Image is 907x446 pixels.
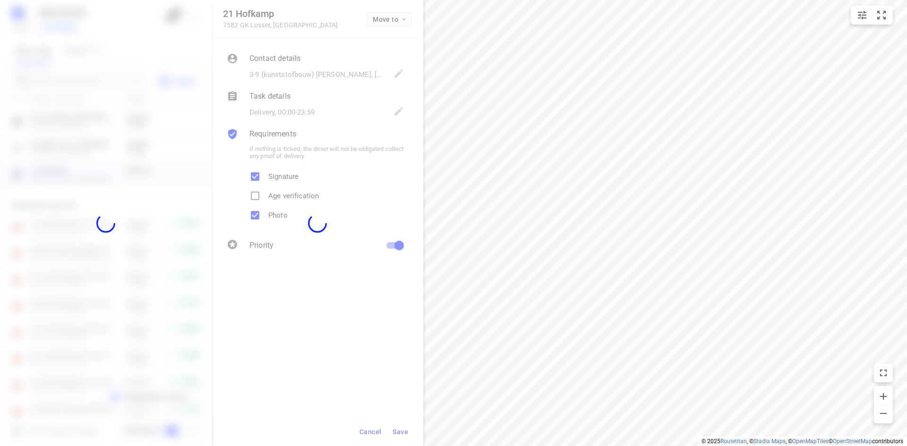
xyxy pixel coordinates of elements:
a: OpenStreetMap [833,438,872,445]
button: Map settings [853,6,872,25]
li: © 2025 , © , © © contributors [702,438,903,445]
a: Routetitan [720,438,747,445]
div: small contained button group [851,6,893,25]
button: Fit zoom [872,6,891,25]
a: OpenMapTiles [792,438,829,445]
a: Stadia Maps [753,438,786,445]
